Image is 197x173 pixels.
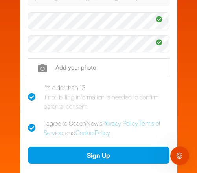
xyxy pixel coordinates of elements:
[28,119,169,137] label: I agree to CoachNow's , , and .
[44,83,169,111] div: I'm older than 13
[44,92,169,111] div: If not, billing information is needed to confirm parental consent.
[170,146,189,165] iframe: Intercom live chat
[28,147,169,164] button: Sign Up
[102,119,138,127] a: Privacy Policy
[75,129,110,137] a: Cookie Policy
